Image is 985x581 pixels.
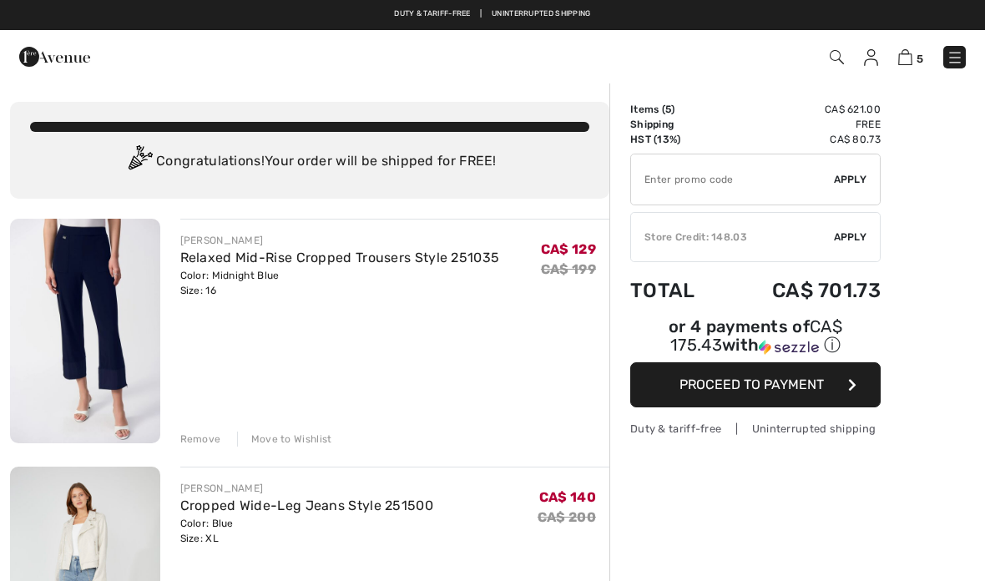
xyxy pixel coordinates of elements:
[539,489,596,505] span: CA$ 140
[180,432,221,447] div: Remove
[541,261,596,277] s: CA$ 199
[679,376,824,392] span: Proceed to Payment
[180,233,500,248] div: [PERSON_NAME]
[864,49,878,66] img: My Info
[538,509,596,525] s: CA$ 200
[19,40,90,73] img: 1ère Avenue
[631,154,834,205] input: Promo code
[630,102,724,117] td: Items ( )
[541,241,596,257] span: CA$ 129
[898,49,912,65] img: Shopping Bag
[917,53,923,65] span: 5
[630,319,881,362] div: or 4 payments ofCA$ 175.43withSezzle Click to learn more about Sezzle
[30,145,589,179] div: Congratulations! Your order will be shipped for FREE!
[123,145,156,179] img: Congratulation2.svg
[630,362,881,407] button: Proceed to Payment
[630,262,724,319] td: Total
[665,104,671,115] span: 5
[180,268,500,298] div: Color: Midnight Blue Size: 16
[898,47,923,67] a: 5
[724,102,881,117] td: CA$ 621.00
[830,50,844,64] img: Search
[180,498,434,513] a: Cropped Wide-Leg Jeans Style 251500
[19,48,90,63] a: 1ère Avenue
[630,319,881,356] div: or 4 payments of with
[631,230,834,245] div: Store Credit: 148.03
[724,132,881,147] td: CA$ 80.73
[834,172,867,187] span: Apply
[237,432,332,447] div: Move to Wishlist
[180,516,434,546] div: Color: Blue Size: XL
[630,421,881,437] div: Duty & tariff-free | Uninterrupted shipping
[670,316,842,355] span: CA$ 175.43
[630,117,724,132] td: Shipping
[10,219,160,443] img: Relaxed Mid-Rise Cropped Trousers Style 251035
[759,340,819,355] img: Sezzle
[724,262,881,319] td: CA$ 701.73
[947,49,963,66] img: Menu
[630,132,724,147] td: HST (13%)
[180,250,500,265] a: Relaxed Mid-Rise Cropped Trousers Style 251035
[180,481,434,496] div: [PERSON_NAME]
[724,117,881,132] td: Free
[834,230,867,245] span: Apply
